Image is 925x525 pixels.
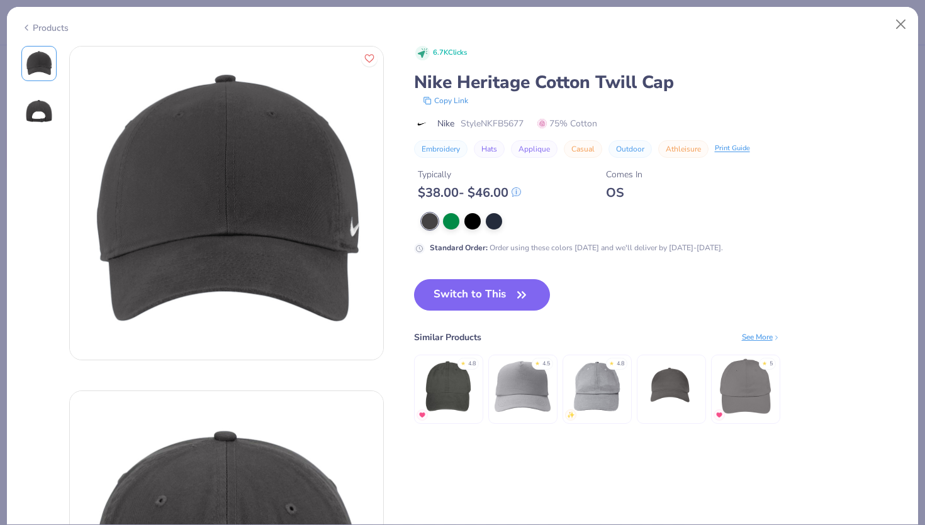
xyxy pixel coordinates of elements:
div: OS [606,185,642,201]
button: Close [889,13,913,36]
img: brand logo [414,119,431,129]
div: Nike Heritage Cotton Twill Cap [414,70,904,94]
div: 4.8 [617,360,624,368]
div: Typically [418,168,521,181]
div: ★ [762,360,767,365]
button: Outdoor [608,140,652,158]
img: MostFav.gif [715,411,723,419]
div: ★ [609,360,614,365]
div: Print Guide [715,143,750,154]
img: Big Accessories 6-Panel Brushed Twill Unstructured Cap [567,356,627,416]
div: $ 38.00 - $ 46.00 [418,185,521,201]
div: Similar Products [414,331,481,344]
img: Back [24,96,54,126]
span: 75% Cotton [537,117,597,130]
img: MostFav.gif [418,411,426,419]
button: Athleisure [658,140,709,158]
button: copy to clipboard [419,94,472,107]
span: Style NKFB5677 [461,117,524,130]
img: Front [70,47,383,360]
img: Econscious Twill 5-Panel Unstructured Hat [641,356,701,416]
button: Like [361,50,378,67]
button: Applique [511,140,558,158]
strong: Standard Order : [430,243,488,253]
img: Big Accessories 6-Panel Twill Unstructured Cap [715,356,775,416]
button: Hats [474,140,505,158]
div: ★ [535,360,540,365]
span: Nike [437,117,454,130]
img: newest.gif [567,411,575,419]
div: Order using these colors [DATE] and we'll deliver by [DATE]-[DATE]. [430,242,723,253]
span: 6.7K Clicks [433,48,467,58]
button: Casual [564,140,602,158]
div: Comes In [606,168,642,181]
div: 5 [770,360,773,368]
div: Products [21,21,69,35]
div: 4.8 [468,360,476,368]
img: Adams Optimum Pigment Dyed-Cap [418,356,478,416]
img: Front [24,48,54,79]
button: Embroidery [414,140,468,158]
div: See More [742,331,780,343]
div: ★ [461,360,466,365]
div: 4.5 [542,360,550,368]
img: Big Accessories 5-Panel Twill Trucker Cap [493,356,552,416]
button: Switch to This [414,279,551,311]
